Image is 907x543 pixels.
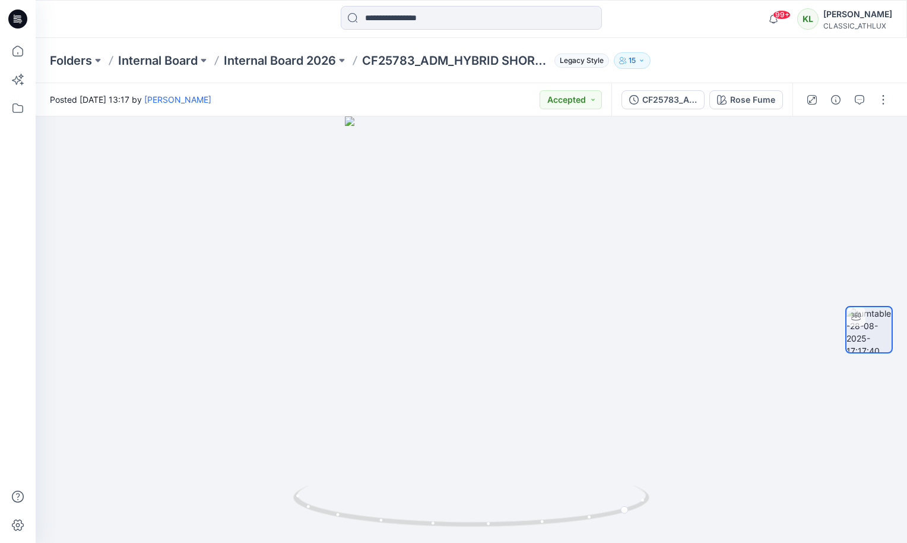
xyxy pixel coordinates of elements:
[797,8,819,30] div: KL
[50,93,211,106] span: Posted [DATE] 13:17 by
[554,53,609,68] span: Legacy Style
[773,10,791,20] span: 99+
[642,93,697,106] div: CF25783_ADM_HYBRID SHORT26Aug25
[846,307,892,352] img: turntable-28-08-2025-17:17:40
[823,7,892,21] div: [PERSON_NAME]
[709,90,783,109] button: Rose Fume
[550,52,609,69] button: Legacy Style
[823,21,892,30] div: CLASSIC_ATHLUX
[118,52,198,69] a: Internal Board
[621,90,705,109] button: CF25783_ADM_HYBRID SHORT26Aug25
[224,52,336,69] a: Internal Board 2026
[362,52,550,69] p: CF25783_ADM_HYBRID SHORT26Aug25
[50,52,92,69] a: Folders
[629,54,636,67] p: 15
[144,94,211,105] a: [PERSON_NAME]
[730,93,775,106] div: Rose Fume
[614,52,651,69] button: 15
[826,90,845,109] button: Details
